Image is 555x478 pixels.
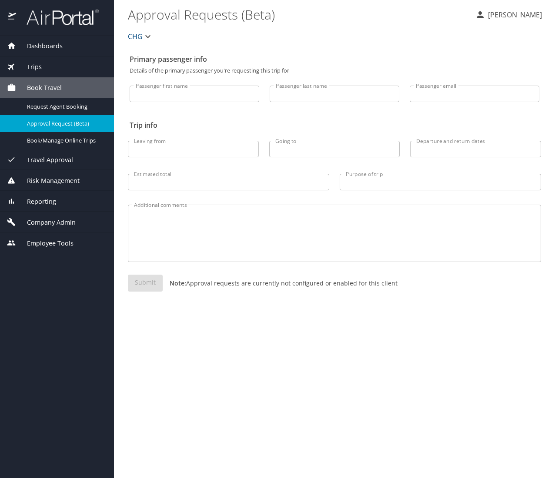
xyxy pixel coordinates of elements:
span: Employee Tools [16,239,74,248]
span: Trips [16,62,42,72]
span: Reporting [16,197,56,206]
p: [PERSON_NAME] [485,10,542,20]
span: Request Agent Booking [27,103,104,111]
img: airportal-logo.png [17,9,99,26]
span: Book/Manage Online Trips [27,136,104,145]
h2: Trip info [130,118,539,132]
h1: Approval Requests (Beta) [128,1,468,28]
p: Approval requests are currently not configured or enabled for this client [163,279,398,288]
span: CHG [128,30,143,43]
p: Details of the primary passenger you're requesting this trip for [130,68,539,73]
span: Travel Approval [16,155,73,165]
span: Risk Management [16,176,80,186]
span: Dashboards [16,41,63,51]
strong: Note: [170,279,186,287]
img: icon-airportal.png [8,9,17,26]
span: Company Admin [16,218,76,227]
span: Book Travel [16,83,62,93]
span: Approval Request (Beta) [27,119,104,128]
button: [PERSON_NAME] [471,7,545,23]
h2: Primary passenger info [130,52,539,66]
button: CHG [124,28,157,45]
